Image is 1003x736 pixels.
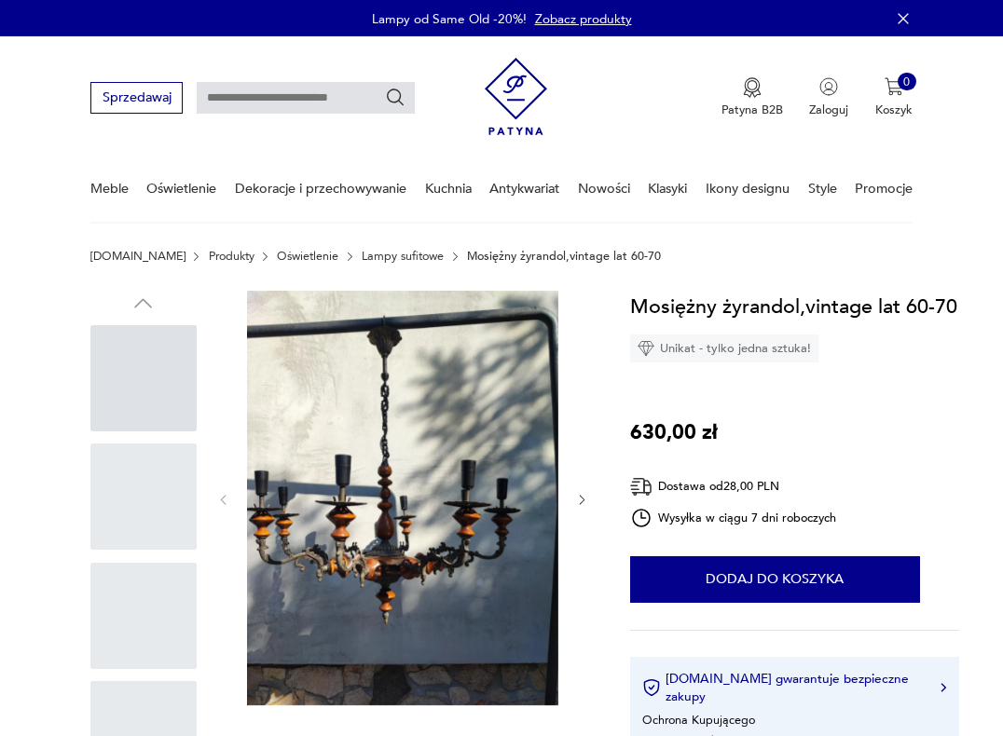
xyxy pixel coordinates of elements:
[247,291,558,705] img: Zdjęcie produktu Mosiężny żyrandol,vintage lat 60-70
[630,334,818,362] div: Unikat - tylko jedna sztuka!
[721,102,783,118] p: Patyna B2B
[485,51,547,142] img: Patyna - sklep z meblami i dekoracjami vintage
[638,340,654,357] img: Ikona diamentu
[578,157,630,221] a: Nowości
[90,93,183,104] a: Sprzedawaj
[209,250,254,263] a: Produkty
[648,157,687,221] a: Klasyki
[372,10,527,28] p: Lampy od Same Old -20%!
[819,77,838,96] img: Ikonka użytkownika
[385,88,405,108] button: Szukaj
[721,77,783,118] button: Patyna B2B
[630,291,957,322] h1: Mosiężny żyrandol,vintage lat 60-70
[808,157,837,221] a: Style
[630,507,837,529] div: Wysyłka w ciągu 7 dni roboczych
[277,250,338,263] a: Oświetlenie
[809,102,848,118] p: Zaloguj
[535,10,632,28] a: Zobacz produkty
[743,77,762,98] img: Ikona medalu
[467,250,661,263] p: Mosiężny żyrandol,vintage lat 60-70
[898,73,916,91] div: 0
[875,102,913,118] p: Koszyk
[235,157,406,221] a: Dekoracje i przechowywanie
[875,77,913,118] button: 0Koszyk
[642,678,661,697] img: Ikona certyfikatu
[642,670,946,705] button: [DOMAIN_NAME] gwarantuje bezpieczne zakupy
[90,250,185,263] a: [DOMAIN_NAME]
[885,77,903,96] img: Ikona koszyka
[425,157,472,221] a: Kuchnia
[630,475,837,498] div: Dostawa od 28,00 PLN
[721,77,783,118] a: Ikona medaluPatyna B2B
[630,475,653,498] img: Ikona dostawy
[630,556,920,603] button: Dodaj do koszyka
[90,82,183,113] button: Sprzedawaj
[630,416,718,448] p: 630,00 zł
[706,157,790,221] a: Ikony designu
[90,157,129,221] a: Meble
[489,157,559,221] a: Antykwariat
[146,157,216,221] a: Oświetlenie
[855,157,913,221] a: Promocje
[642,712,755,729] li: Ochrona Kupującego
[362,250,444,263] a: Lampy sufitowe
[941,683,946,692] img: Ikona strzałki w prawo
[809,77,848,118] button: Zaloguj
